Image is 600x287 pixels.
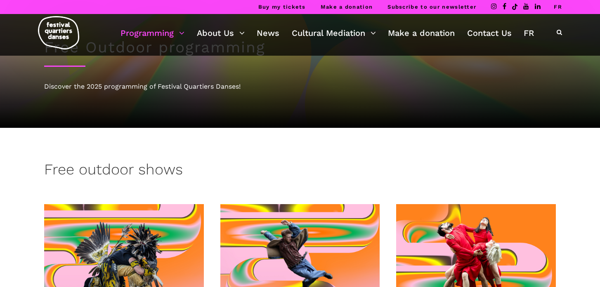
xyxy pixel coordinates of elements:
[387,4,476,10] a: Subscribe to our newsletter
[524,26,534,40] a: FR
[120,26,184,40] a: Programming
[292,26,376,40] a: Cultural Mediation
[554,4,562,10] a: FR
[467,26,512,40] a: Contact Us
[44,81,556,92] div: Discover the 2025 programming of Festival Quartiers Danses!
[197,26,245,40] a: About Us
[321,4,373,10] a: Make a donation
[44,161,183,181] h3: Free outdoor shows
[38,16,79,49] img: logo-fqd-med
[257,26,279,40] a: News
[258,4,306,10] a: Buy my tickets
[388,26,455,40] a: Make a donation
